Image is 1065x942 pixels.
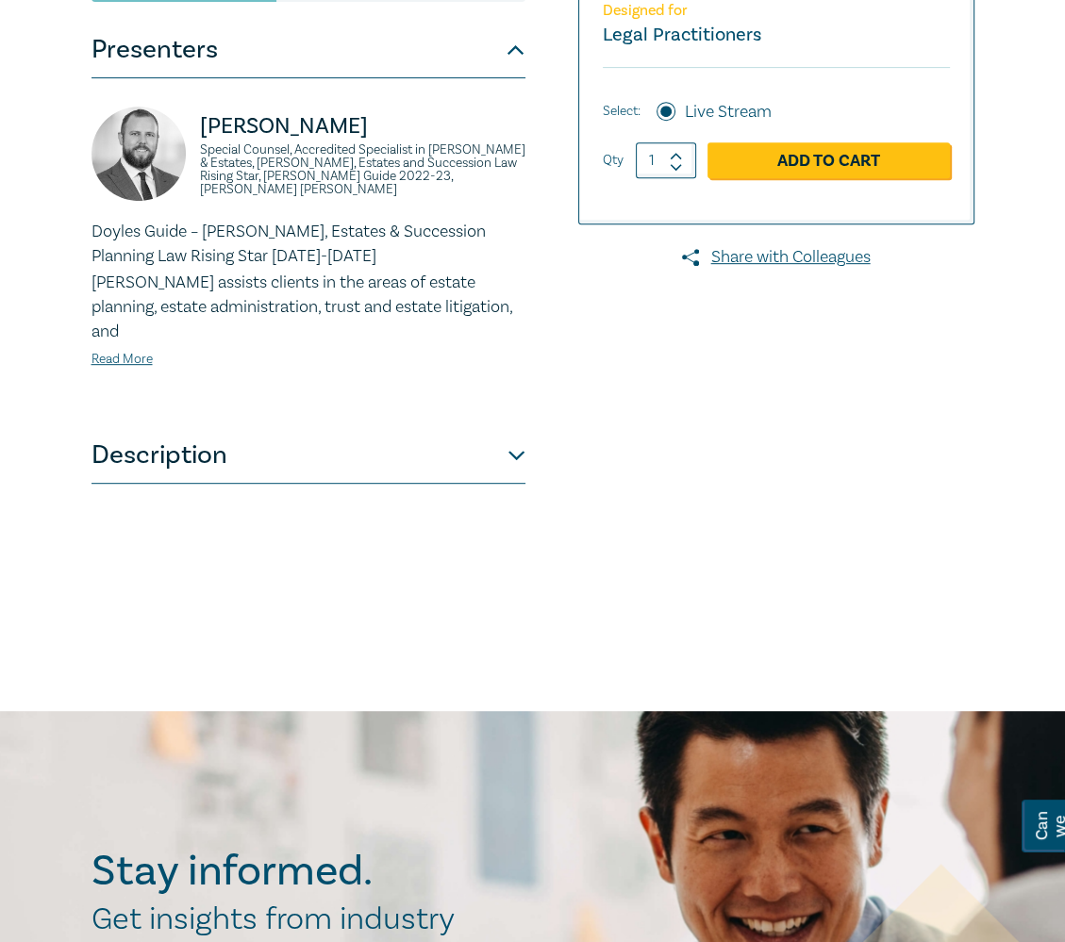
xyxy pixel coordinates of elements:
label: Qty [603,150,624,171]
p: [PERSON_NAME] [200,111,525,141]
button: Description [92,427,525,484]
p: Doyles Guide – [PERSON_NAME], Estates & Succession Planning Law Rising Star [DATE]-[DATE] [92,220,525,269]
img: https://s3.ap-southeast-2.amazonaws.com/lc-presenter-images/Jack%20Conway.jpg [92,107,186,201]
a: Read More [92,351,153,368]
label: Live Stream [685,100,772,124]
button: Presenters [92,22,525,78]
a: Share with Colleagues [578,245,974,270]
p: Designed for [603,2,950,20]
p: [PERSON_NAME] assists clients in the areas of estate planning, estate administration, trust and e... [92,271,525,344]
small: Special Counsel, Accredited Specialist in [PERSON_NAME] & Estates, [PERSON_NAME], Estates and Suc... [200,143,525,196]
span: Select: [603,101,641,122]
input: 1 [636,142,696,178]
small: Legal Practitioners [603,23,761,47]
h2: Stay informed. [92,847,537,896]
a: Add to Cart [707,142,950,178]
